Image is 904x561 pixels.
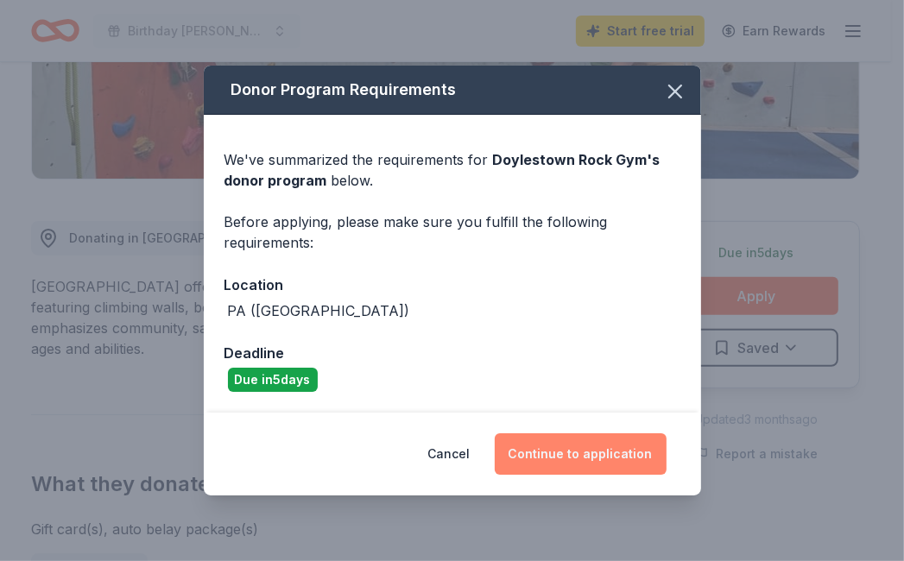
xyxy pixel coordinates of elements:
div: Due in 5 days [228,368,318,392]
div: Deadline [224,342,680,364]
button: Cancel [428,433,471,475]
div: Location [224,274,680,296]
div: Donor Program Requirements [204,66,701,115]
button: Continue to application [495,433,667,475]
div: PA ([GEOGRAPHIC_DATA]) [228,300,410,321]
div: Before applying, please make sure you fulfill the following requirements: [224,211,680,253]
div: We've summarized the requirements for below. [224,149,680,191]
